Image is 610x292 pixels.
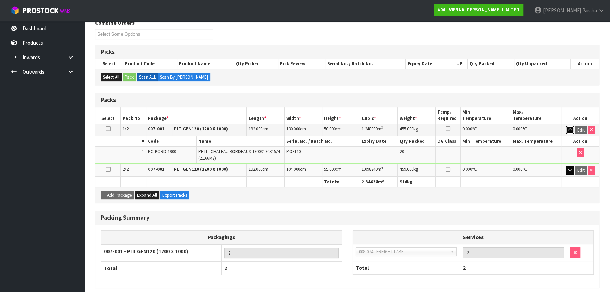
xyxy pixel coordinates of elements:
span: 2 [463,264,466,271]
th: Pack No. [121,107,146,124]
th: Qty Unpacked [514,59,571,69]
th: Code [146,136,196,147]
button: Select All [101,73,122,81]
strong: 007-001 - PLT GEN120 (1200 X 1000) [104,248,188,255]
th: Action [561,136,599,147]
button: Export Packs [160,191,189,200]
button: Edit [575,166,587,175]
td: cm [322,164,360,176]
th: Action [570,59,599,69]
th: Serial No. / Batch No. [284,136,360,147]
th: Length [247,107,284,124]
label: Combine Orders [95,19,135,26]
td: kg [398,164,435,176]
th: Select [95,107,121,124]
th: Max. Temperature [511,136,561,147]
small: WMS [60,8,71,14]
td: m [360,124,398,136]
span: 1/2 [123,126,129,132]
td: ℃ [511,124,561,136]
span: 0.000 [462,126,472,132]
td: cm [284,124,322,136]
td: m [360,164,398,176]
th: Total [353,261,460,275]
th: Height [322,107,360,124]
th: Pick Review [278,59,325,69]
span: PETIT CHATEAU BORDEAUX 1900X190X15/4 (2.166M2) [198,148,280,161]
th: m³ [360,177,398,187]
th: Expiry Date [360,136,398,147]
span: 455.000 [399,126,413,132]
span: 1.098240 [362,166,378,172]
td: cm [284,164,322,176]
span: 50.000 [324,126,336,132]
span: [PERSON_NAME] [543,7,581,14]
th: Select [95,59,123,69]
span: 914 [399,179,407,185]
span: 55.000 [324,166,336,172]
span: 2 [224,265,227,272]
span: 192.000 [248,166,262,172]
a: V04 - VIENNA [PERSON_NAME] LIMITED [434,4,523,16]
th: Expiry Date [405,59,452,69]
span: 1 [142,148,144,154]
button: Edit [575,126,587,134]
h3: Packing Summary [101,214,594,221]
td: ℃ [511,164,561,176]
th: DG Class [435,136,461,147]
td: ℃ [461,124,511,136]
strong: V04 - VIENNA [PERSON_NAME] LIMITED [438,7,519,13]
label: Scan ALL [137,73,158,81]
th: Serial No. / Batch No. [325,59,406,69]
th: # [95,136,146,147]
th: Width [284,107,322,124]
span: Expand All [137,192,157,198]
th: Totals: [322,177,360,187]
span: PO3110 [286,148,301,154]
th: Cubic [360,107,398,124]
span: 104.000 [286,166,300,172]
label: Scan By [PERSON_NAME] [158,73,210,81]
th: Name [196,136,284,147]
th: Temp. Required [435,107,461,124]
th: Min. Temperature [461,107,511,124]
th: Qty Picked [234,59,278,69]
span: 459.000 [399,166,413,172]
span: 130.000 [286,126,300,132]
sup: 3 [381,125,383,130]
th: Product Code [123,59,177,69]
th: Max. Temperature [511,107,561,124]
th: Weight [398,107,435,124]
td: cm [247,164,284,176]
span: 0.000 [513,166,522,172]
td: kg [398,124,435,136]
span: 20 [400,148,404,154]
td: ℃ [461,164,511,176]
th: kg [398,177,435,187]
strong: PLT GEN120 (1200 X 1000) [174,166,228,172]
button: Expand All [135,191,159,200]
span: 0.000 [462,166,472,172]
th: Packagings [101,231,342,244]
strong: 007-001 [148,166,164,172]
td: cm [322,124,360,136]
span: 192.000 [248,126,262,132]
th: Qty Packed [467,59,514,69]
sup: 3 [381,166,383,170]
span: 008-074 - FREIGHT LABEL [359,248,447,256]
h3: Picks [101,49,594,55]
td: cm [247,124,284,136]
img: cube-alt.png [11,6,19,15]
span: 0.000 [513,126,522,132]
strong: 007-001 [148,126,164,132]
th: Min. Temperature [461,136,511,147]
span: 2/2 [123,166,129,172]
span: Paraha [582,7,597,14]
th: Product Name [177,59,234,69]
span: 2.34624 [362,179,378,185]
th: Services [353,231,593,244]
span: 1.248000 [362,126,378,132]
h3: Packs [101,97,594,103]
th: UP [452,59,467,69]
span: PC-BORD-1900 [148,148,176,154]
